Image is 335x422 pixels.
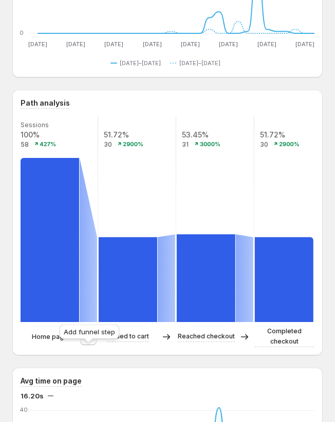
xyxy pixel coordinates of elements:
[21,391,44,401] span: 16.20s
[110,57,165,69] button: [DATE]–[DATE]
[181,41,200,48] text: [DATE]
[200,140,220,148] text: 3000%
[170,57,225,69] button: [DATE]–[DATE]
[21,130,40,139] text: 100%
[260,130,285,139] text: 51.72%
[295,41,314,48] text: [DATE]
[123,140,143,148] text: 2900%
[28,41,47,48] text: [DATE]
[104,140,112,148] text: 30
[32,332,68,342] p: Home page
[66,41,85,48] text: [DATE]
[40,140,56,148] text: 427%
[260,140,268,148] text: 30
[178,331,235,341] p: Reached checkout
[120,59,161,67] span: [DATE]–[DATE]
[179,59,220,67] span: [DATE]–[DATE]
[21,121,49,129] text: Sessions
[21,140,29,148] text: 58
[143,41,162,48] text: [DATE]
[104,41,123,48] text: [DATE]
[255,237,313,322] path: Completed checkout: 30
[20,406,28,413] text: 40
[257,41,276,48] text: [DATE]
[21,98,70,108] h3: Path analysis
[182,140,189,148] text: 31
[219,41,238,48] text: [DATE]
[255,326,314,347] p: Completed checkout
[107,331,149,341] p: Added to cart
[104,130,129,139] text: 51.72%
[99,237,157,322] path: Added to cart: 30
[182,130,209,139] text: 53.45%
[279,140,300,148] text: 2900%
[177,234,235,322] path: Reached checkout: 31
[20,29,24,36] text: 0
[21,376,82,386] h3: Avg time on page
